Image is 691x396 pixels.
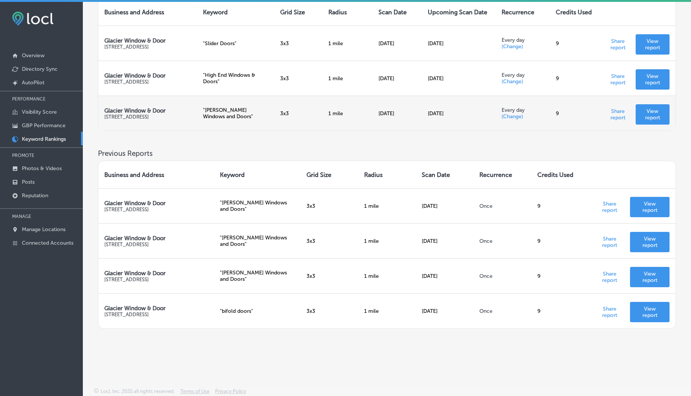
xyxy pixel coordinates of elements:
[301,258,358,293] td: 3 x 3
[358,223,416,258] td: 1 mile
[372,96,422,131] td: [DATE]
[416,258,473,293] td: [DATE]
[550,26,600,61] td: 9
[104,37,191,44] p: Glacier Window & Door
[630,302,670,322] a: View report
[274,96,322,131] td: 3 x 3
[595,198,624,213] p: Share report
[104,200,208,207] p: Glacier Window & Door
[422,26,496,61] td: [DATE]
[22,52,44,59] p: Overview
[595,233,624,248] p: Share report
[104,277,208,282] p: [STREET_ADDRESS]
[104,312,208,317] p: [STREET_ADDRESS]
[372,61,422,96] td: [DATE]
[479,203,525,209] p: Once
[595,303,624,318] p: Share report
[531,188,589,223] td: 9
[301,188,358,223] td: 3 x 3
[550,96,600,131] td: 9
[104,235,208,242] p: Glacier Window & Door
[274,26,322,61] td: 3 x 3
[104,207,208,212] p: [STREET_ADDRESS]
[550,61,600,96] td: 9
[502,78,523,85] p: (Change)
[502,37,544,43] p: Every day
[322,61,372,96] td: 1 mile
[203,107,268,120] p: " [PERSON_NAME] Windows and Doors "
[274,61,322,96] td: 3 x 3
[531,258,589,293] td: 9
[595,268,624,283] p: Share report
[502,107,544,113] p: Every day
[98,149,676,158] h3: Previous Reports
[422,96,496,131] td: [DATE]
[214,161,301,188] th: Keyword
[642,38,664,51] p: View report
[636,34,670,55] a: View report
[220,308,294,314] p: " bifold doors "
[531,293,589,328] td: 9
[531,161,589,188] th: Credits Used
[358,293,416,328] td: 1 mile
[502,113,523,120] p: (Change)
[372,26,422,61] td: [DATE]
[322,96,372,131] td: 1 mile
[22,79,44,86] p: AutoPilot
[606,106,630,121] p: Share report
[479,308,525,314] p: Once
[101,388,175,394] p: Locl, Inc. 2025 all rights reserved.
[416,161,473,188] th: Scan Date
[630,197,670,217] a: View report
[502,43,523,50] p: (Change)
[322,26,372,61] td: 1 mile
[502,72,544,78] p: Every day
[416,223,473,258] td: [DATE]
[636,236,664,248] p: View report
[636,69,670,90] a: View report
[220,200,294,212] p: " [PERSON_NAME] Windows and Doors "
[301,161,358,188] th: Grid Size
[104,79,191,85] p: [STREET_ADDRESS]
[358,161,416,188] th: Radius
[531,223,589,258] td: 9
[104,270,208,277] p: Glacier Window & Door
[473,161,531,188] th: Recurrence
[636,306,664,318] p: View report
[636,201,664,213] p: View report
[22,165,62,172] p: Photos & Videos
[22,192,48,199] p: Reputation
[301,223,358,258] td: 3 x 3
[630,232,670,252] a: View report
[220,235,294,247] p: " [PERSON_NAME] Windows and Doors "
[22,136,66,142] p: Keyword Rankings
[98,161,214,188] th: Business and Address
[22,226,66,233] p: Manage Locations
[642,73,664,86] p: View report
[636,271,664,283] p: View report
[358,188,416,223] td: 1 mile
[479,238,525,244] p: Once
[636,104,670,125] a: View report
[22,66,58,72] p: Directory Sync
[416,293,473,328] td: [DATE]
[104,114,191,120] p: [STREET_ADDRESS]
[22,122,66,129] p: GBP Performance
[416,188,473,223] td: [DATE]
[479,273,525,279] p: Once
[358,258,416,293] td: 1 mile
[104,107,191,114] p: Glacier Window & Door
[104,72,191,79] p: Glacier Window & Door
[642,108,664,121] p: View report
[606,36,630,51] p: Share report
[630,267,670,287] a: View report
[22,240,73,246] p: Connected Accounts
[22,109,57,115] p: Visibility Score
[220,270,294,282] p: " [PERSON_NAME] Windows and Doors "
[104,305,208,312] p: Glacier Window & Door
[104,242,208,247] p: [STREET_ADDRESS]
[104,44,191,50] p: [STREET_ADDRESS]
[422,61,496,96] td: [DATE]
[12,12,53,26] img: fda3e92497d09a02dc62c9cd864e3231.png
[22,179,35,185] p: Posts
